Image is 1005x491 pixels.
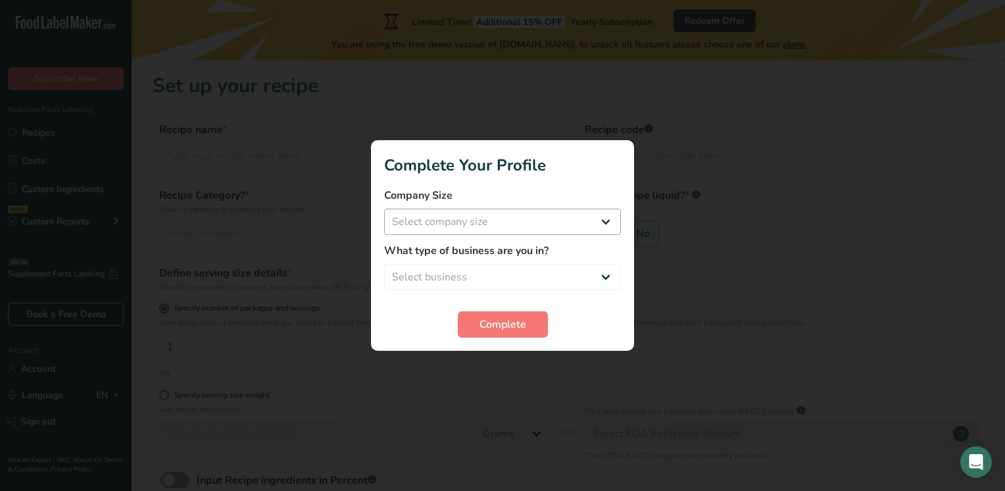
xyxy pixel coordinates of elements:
button: Complete [458,311,548,338]
span: Complete [479,317,526,332]
div: Open Intercom Messenger [960,446,992,478]
h1: Complete Your Profile [384,153,621,177]
label: Company Size [384,188,621,203]
label: What type of business are you in? [384,243,621,259]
